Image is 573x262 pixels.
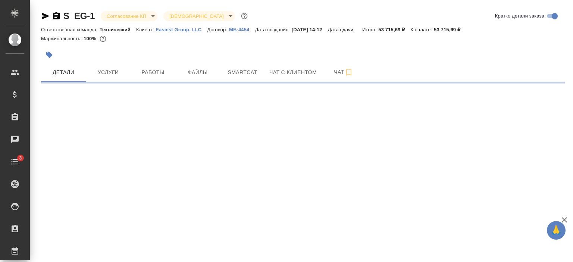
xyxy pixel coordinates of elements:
button: [DEMOGRAPHIC_DATA] [167,13,226,19]
p: 53 715,69 ₽ [434,27,466,32]
span: 3 [15,154,26,162]
a: Easiest Group, LLC​ [156,26,207,32]
p: Технический [100,27,136,32]
span: Кратко детали заказа [495,12,544,20]
button: Доп статусы указывают на важность/срочность заказа [239,11,249,21]
button: 🙏 [547,221,566,240]
svg: Подписаться [344,68,353,77]
p: Дата создания: [255,27,291,32]
p: Ответственная команда: [41,27,100,32]
button: Добавить тэг [41,47,57,63]
span: Файлы [180,68,216,77]
p: Дата сдачи: [328,27,356,32]
p: К оплате: [410,27,434,32]
a: S_EG-1 [63,11,95,21]
button: Скопировать ссылку для ЯМессенджера [41,12,50,20]
button: 0.00 RUB; [98,34,108,44]
span: Работы [135,68,171,77]
span: Чат [326,67,361,77]
span: Smartcat [225,68,260,77]
p: Договор: [207,27,229,32]
p: МБ-4454 [229,27,255,32]
div: Согласование КП [163,11,235,21]
p: [DATE] 14:12 [292,27,328,32]
p: 53 715,69 ₽ [378,27,410,32]
a: МБ-4454 [229,26,255,32]
p: 100% [84,36,98,41]
p: Клиент: [136,27,156,32]
button: Скопировать ссылку [52,12,61,20]
p: Easiest Group, LLC​ [156,27,207,32]
p: Маржинальность: [41,36,84,41]
div: Согласование КП [101,11,157,21]
button: Согласование КП [104,13,148,19]
span: Услуги [90,68,126,77]
a: 3 [2,152,28,171]
span: Чат с клиентом [269,68,317,77]
span: Детали [46,68,81,77]
span: 🙏 [550,222,563,238]
p: Итого: [362,27,378,32]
